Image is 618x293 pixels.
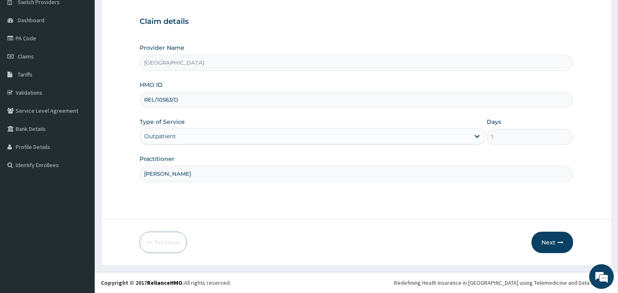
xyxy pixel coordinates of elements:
[4,201,157,230] textarea: Type your message and hit 'Enter'
[147,279,182,286] a: RelianceHMO
[144,132,176,140] div: Outpatient
[95,272,618,293] footer: All rights reserved.
[140,232,187,253] button: Previous
[43,46,138,57] div: Chat with us now
[18,71,33,78] span: Tariffs
[532,232,573,253] button: Next
[15,41,33,62] img: d_794563401_company_1708531726252_794563401
[487,118,501,126] label: Days
[18,53,34,60] span: Claims
[140,166,573,182] input: Enter Name
[101,279,184,286] strong: Copyright © 2017 .
[48,92,114,175] span: We're online!
[18,16,44,24] span: Dashboard
[394,279,612,287] div: Redefining Heath Insurance in [GEOGRAPHIC_DATA] using Telemedicine and Data Science!
[140,17,573,26] h3: Claim details
[140,81,163,89] label: HMO ID
[140,44,184,52] label: Provider Name
[135,4,155,24] div: Minimize live chat window
[140,155,175,163] label: Practitioner
[140,92,573,108] input: Enter HMO ID
[140,118,185,126] label: Type of Service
